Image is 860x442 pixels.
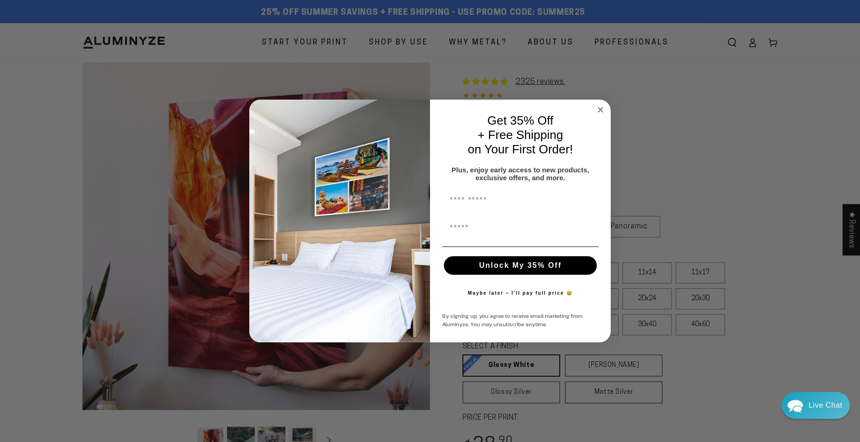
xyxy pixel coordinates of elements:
button: Close dialog [595,104,606,115]
span: + Free Shipping [478,128,563,142]
div: Chat widget toggle [782,392,850,419]
span: Get 35% Off [487,114,554,127]
div: Contact Us Directly [809,392,842,419]
span: Plus, enjoy early access to new products, exclusive offers, and more. [452,166,589,182]
button: Unlock My 35% Off [444,256,597,275]
span: By signing up, you agree to receive email marketing from Aluminyze. You may unsubscribe anytime. [442,312,582,328]
button: Maybe later – I’ll pay full price 😅 [463,284,578,303]
span: on Your First Order! [468,142,573,156]
img: 728e4f65-7e6c-44e2-b7d1-0292a396982f.jpeg [249,100,430,342]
